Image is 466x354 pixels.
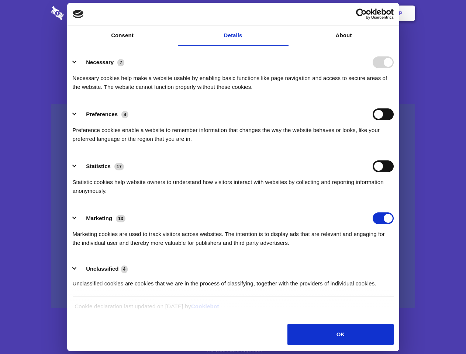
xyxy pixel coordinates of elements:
div: Marketing cookies are used to track visitors across websites. The intention is to display ads tha... [73,224,394,247]
button: Preferences (4) [73,108,133,120]
span: 17 [114,163,124,170]
label: Preferences [86,111,118,117]
a: Usercentrics Cookiebot - opens in a new window [329,8,394,20]
button: Marketing (13) [73,212,130,224]
a: Cookiebot [191,303,219,309]
div: Necessary cookies help make a website usable by enabling basic functions like page navigation and... [73,68,394,91]
a: Details [178,25,289,46]
div: Unclassified cookies are cookies that we are in the process of classifying, together with the pro... [73,274,394,288]
span: 7 [117,59,124,66]
img: logo [73,10,84,18]
div: Cookie declaration last updated on [DATE] by [69,302,397,316]
label: Statistics [86,163,111,169]
h1: Eliminate Slack Data Loss. [51,33,415,60]
button: Necessary (7) [73,56,129,68]
label: Marketing [86,215,112,221]
h4: Auto-redaction of sensitive data, encrypted data sharing and self-destructing private chats. Shar... [51,67,415,91]
a: Login [335,2,367,25]
span: 4 [121,265,128,273]
a: Consent [67,25,178,46]
label: Necessary [86,59,114,65]
a: Wistia video thumbnail [51,104,415,309]
a: Pricing [217,2,249,25]
button: Statistics (17) [73,160,129,172]
div: Statistic cookies help website owners to understand how visitors interact with websites by collec... [73,172,394,195]
a: About [289,25,399,46]
button: OK [287,324,393,345]
iframe: Drift Widget Chat Controller [429,317,457,345]
div: Preference cookies enable a website to remember information that changes the way the website beha... [73,120,394,143]
span: 4 [121,111,128,118]
a: Contact [299,2,333,25]
img: logo-wordmark-white-trans-d4663122ce5f474addd5e946df7df03e33cb6a1c49d2221995e7729f52c070b2.svg [51,6,114,20]
button: Unclassified (4) [73,264,132,274]
span: 13 [116,215,125,222]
